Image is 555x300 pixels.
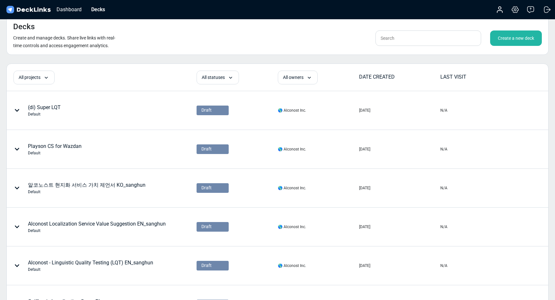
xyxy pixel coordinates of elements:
[490,30,542,46] div: Create a new deck
[201,184,212,191] span: Draft
[278,185,306,191] div: 🌎 Alconost Inc.
[359,73,440,81] div: DATE CREATED
[440,73,521,81] div: LAST VISIT
[440,263,447,269] div: N/A
[28,228,166,234] div: Default
[278,71,318,84] div: All owners
[53,5,85,13] div: Dashboard
[201,107,212,114] span: Draft
[440,146,447,152] div: N/A
[28,104,61,117] div: (di) Super LQT
[278,146,306,152] div: 🌎 Alconost Inc.
[13,71,55,84] div: All projects
[28,181,145,195] div: 알코노스트 현지화 서비스 가치 제언서 KO_sanghun
[28,142,82,156] div: Playson CS for Wazdan
[13,22,35,31] h4: Decks
[88,5,108,13] div: Decks
[278,224,306,230] div: 🌎 Alconost Inc.
[359,146,370,152] div: [DATE]
[28,267,153,272] div: Default
[28,220,166,234] div: Alconost Localization Service Value Suggestion EN_sanghun
[5,5,52,14] img: DeckLinks
[440,107,447,113] div: N/A
[359,107,370,113] div: [DATE]
[13,35,115,48] small: Create and manage decks. Share live links with real-time controls and access engagement analytics.
[278,263,306,269] div: 🌎 Alconost Inc.
[359,185,370,191] div: [DATE]
[201,262,212,269] span: Draft
[28,259,153,272] div: Alconost - Linguistic Quality Testing (LQT) EN_sanghun
[201,223,212,230] span: Draft
[28,111,61,117] div: Default
[28,189,145,195] div: Default
[440,224,447,230] div: N/A
[278,107,306,113] div: 🌎 Alconost Inc.
[359,224,370,230] div: [DATE]
[28,150,82,156] div: Default
[375,30,481,46] input: Search
[359,263,370,269] div: [DATE]
[201,146,212,152] span: Draft
[440,185,447,191] div: N/A
[197,71,239,84] div: All statuses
